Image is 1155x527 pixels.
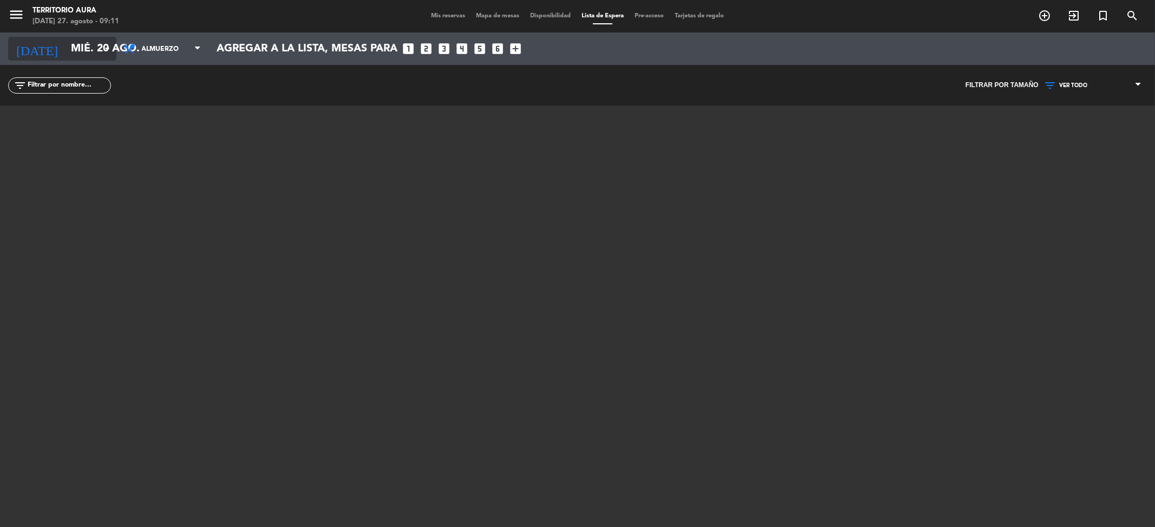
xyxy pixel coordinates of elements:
[419,42,433,56] i: looks_two
[8,6,24,27] button: menu
[576,13,629,19] span: Lista de Espera
[437,42,451,56] i: looks_3
[455,42,469,56] i: looks_4
[142,39,193,60] span: Almuerzo
[32,16,119,27] div: [DATE] 27. agosto - 09:11
[1059,82,1087,89] span: VER TODO
[27,80,110,91] input: Filtrar por nombre...
[217,42,397,55] span: Agregar a la lista, mesas para
[473,42,487,56] i: looks_5
[14,79,27,92] i: filter_list
[32,5,119,16] div: TERRITORIO AURA
[471,13,525,19] span: Mapa de mesas
[965,80,1039,91] span: Filtrar por tamaño
[491,42,505,56] i: looks_6
[508,42,523,56] i: add_box
[1097,9,1110,22] i: turned_in_not
[426,13,471,19] span: Mis reservas
[8,37,66,61] i: [DATE]
[669,13,729,19] span: Tarjetas de regalo
[1067,9,1080,22] i: exit_to_app
[525,13,576,19] span: Disponibilidad
[1038,9,1051,22] i: add_circle_outline
[101,42,114,55] i: arrow_drop_down
[1126,9,1139,22] i: search
[401,42,415,56] i: looks_one
[8,6,24,23] i: menu
[629,13,669,19] span: Pre-acceso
